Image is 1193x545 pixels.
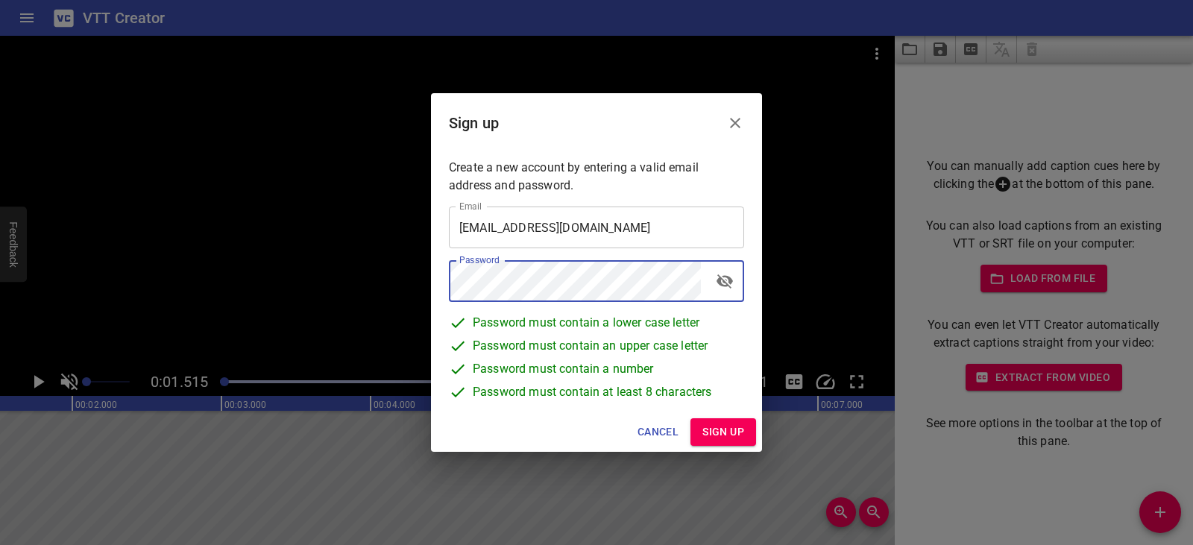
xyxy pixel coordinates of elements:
[449,111,499,135] h6: Sign up
[638,423,679,441] span: Cancel
[702,423,744,441] span: Sign up
[690,418,756,446] button: Sign up
[449,159,744,195] p: Create a new account by entering a valid email address and password.
[707,263,743,299] button: toggle password visibility
[473,337,708,360] span: Password must contain an upper case letter
[473,383,711,406] span: Password must contain at least 8 characters
[473,360,654,383] span: Password must contain a number
[717,105,753,141] button: Close
[473,314,699,337] span: Password must contain a lower case letter
[632,418,684,446] button: Cancel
